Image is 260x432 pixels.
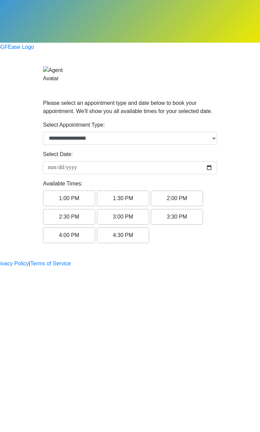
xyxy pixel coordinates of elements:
span: 1:30 PM [113,195,133,201]
img: Agent Avatar [43,66,63,83]
label: Select Appointment Type: [43,121,105,129]
span: 4:30 PM [113,232,133,238]
span: 3:00 PM [113,214,133,220]
span: 2:30 PM [59,214,80,220]
span: 2:00 PM [167,195,187,201]
a: Terms of Service [30,260,71,268]
span: 3:30 PM [167,214,187,220]
label: Available Times: [43,180,83,188]
p: Please select an appointment type and date below to book your appointment. We'll show you all ava... [43,99,217,115]
a: | [29,260,30,268]
label: Select Date: [43,150,73,158]
span: 4:00 PM [59,232,80,238]
span: 1:00 PM [59,195,80,201]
